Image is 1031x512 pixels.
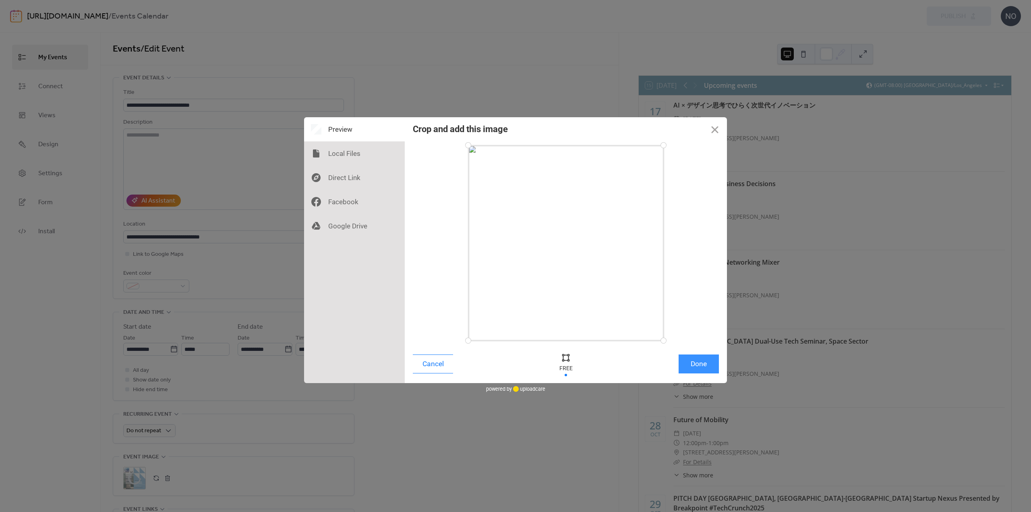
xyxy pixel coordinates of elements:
[304,166,405,190] div: Direct Link
[304,214,405,238] div: Google Drive
[304,141,405,166] div: Local Files
[413,354,453,373] button: Cancel
[304,190,405,214] div: Facebook
[413,124,508,134] div: Crop and add this image
[486,383,545,395] div: powered by
[512,386,545,392] a: uploadcare
[679,354,719,373] button: Done
[703,117,727,141] button: Close
[304,117,405,141] div: Preview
